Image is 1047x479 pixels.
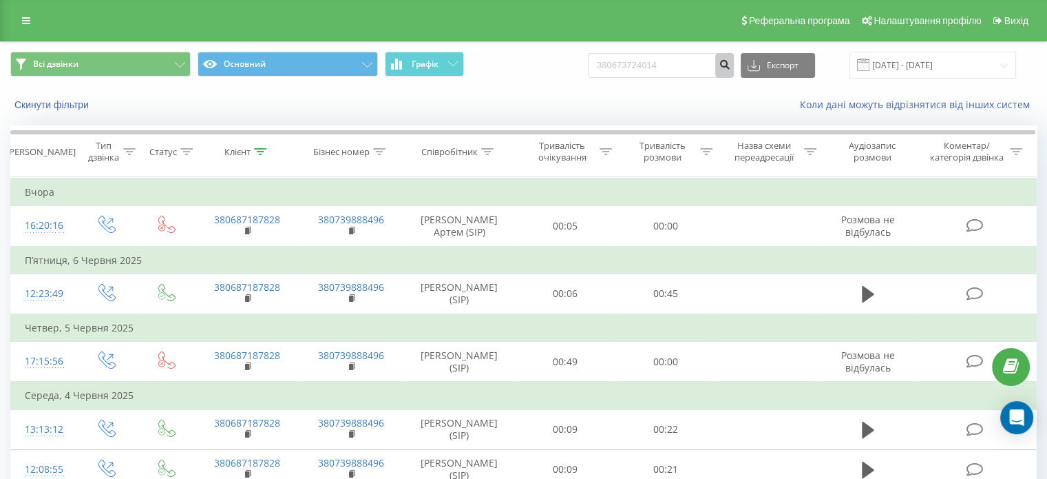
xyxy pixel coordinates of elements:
[421,146,478,158] div: Співробітник
[926,140,1006,163] div: Коментар/категорія дзвінка
[403,206,516,247] td: [PERSON_NAME] Артем (SIP)
[25,281,61,307] div: 12:23:49
[403,342,516,383] td: [PERSON_NAME] (SIP)
[528,140,597,163] div: Тривалість очікування
[385,52,464,77] button: Графік
[214,349,280,362] a: 380687187828
[25,212,61,239] div: 16:20:16
[318,349,384,362] a: 380739888496
[318,213,384,226] a: 380739888496
[588,53,734,78] input: Пошук за номером
[841,349,895,374] span: Розмова не відбулась
[214,281,280,294] a: 380687187828
[403,274,516,314] td: [PERSON_NAME] (SIP)
[313,146,370,158] div: Бізнес номер
[728,140,801,163] div: Назва схеми переадресації
[10,99,96,111] button: Скинути фільтри
[25,348,61,375] div: 17:15:56
[214,416,280,429] a: 380687187828
[87,140,119,163] div: Тип дзвінка
[25,416,61,443] div: 13:13:12
[403,409,516,449] td: [PERSON_NAME] (SIP)
[33,59,78,70] span: Всі дзвінки
[628,140,697,163] div: Тривалість розмови
[149,146,177,158] div: Статус
[516,342,615,383] td: 00:49
[198,52,378,77] button: Основний
[841,213,895,238] span: Розмова не відбулась
[516,206,615,247] td: 00:05
[832,140,913,163] div: Аудіозапис розмови
[10,52,191,77] button: Всі дзвінки
[741,53,815,78] button: Експорт
[615,409,715,449] td: 00:22
[214,213,280,226] a: 380687187828
[318,456,384,469] a: 380739888496
[11,314,1037,342] td: Четвер, 5 Червня 2025
[318,281,384,294] a: 380739888496
[214,456,280,469] a: 380687187828
[11,247,1037,274] td: П’ятниця, 6 Червня 2025
[874,15,981,26] span: Налаштування профілю
[749,15,850,26] span: Реферальна програма
[412,59,438,69] span: Графік
[224,146,251,158] div: Клієнт
[615,274,715,314] td: 00:45
[11,179,1037,206] td: Вчора
[11,382,1037,409] td: Середа, 4 Червня 2025
[615,342,715,383] td: 00:00
[516,409,615,449] td: 00:09
[516,274,615,314] td: 00:06
[6,146,76,158] div: [PERSON_NAME]
[1000,401,1033,434] div: Open Intercom Messenger
[615,206,715,247] td: 00:00
[800,98,1037,111] a: Коли дані можуть відрізнятися вiд інших систем
[1004,15,1028,26] span: Вихід
[318,416,384,429] a: 380739888496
